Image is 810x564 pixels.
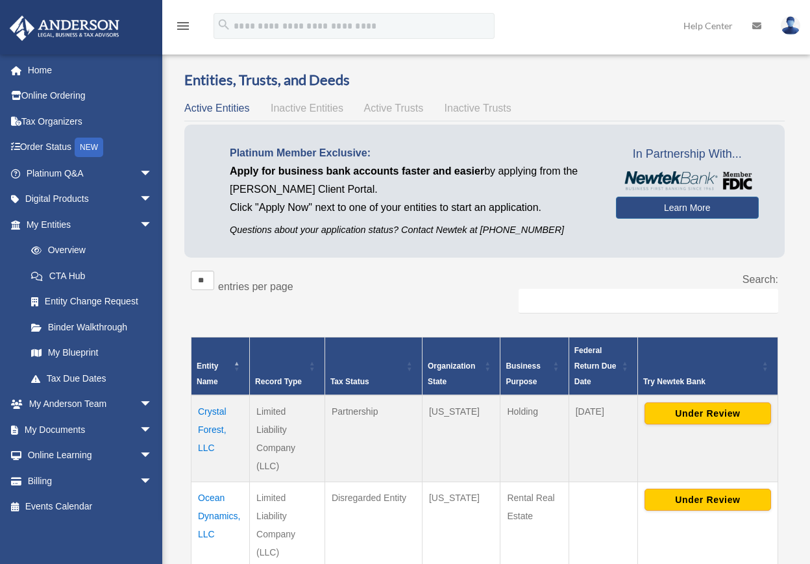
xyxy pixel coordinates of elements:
td: Crystal Forest, LLC [191,395,250,482]
a: Order StatusNEW [9,134,172,161]
td: [US_STATE] [422,395,500,482]
span: arrow_drop_down [140,212,166,238]
a: Online Ordering [9,83,172,109]
span: Apply for business bank accounts faster and easier [230,166,484,177]
a: Platinum Q&Aarrow_drop_down [9,160,172,186]
span: arrow_drop_down [140,391,166,418]
span: Entity Name [197,362,218,386]
label: Search: [742,274,778,285]
span: Tax Status [330,377,369,386]
a: Tax Due Dates [18,365,166,391]
a: Online Learningarrow_drop_down [9,443,172,469]
i: search [217,18,231,32]
div: Try Newtek Bank [643,374,758,389]
a: menu [175,23,191,34]
span: arrow_drop_down [140,468,166,495]
a: Entity Change Request [18,289,166,315]
i: menu [175,18,191,34]
p: Questions about your application status? Contact Newtek at [PHONE_NUMBER] [230,222,596,238]
img: User Pic [781,16,800,35]
th: Entity Name: Activate to invert sorting [191,337,250,395]
th: Record Type: Activate to sort [250,337,325,395]
span: Organization State [428,362,475,386]
a: Digital Productsarrow_drop_down [9,186,172,212]
span: Business Purpose [506,362,540,386]
img: Anderson Advisors Platinum Portal [6,16,123,41]
img: NewtekBankLogoSM.png [622,171,752,190]
span: arrow_drop_down [140,186,166,213]
span: arrow_drop_down [140,417,166,443]
a: My Documentsarrow_drop_down [9,417,172,443]
p: Click "Apply Now" next to one of your entities to start an application. [230,199,596,217]
td: [DATE] [569,395,637,482]
p: Platinum Member Exclusive: [230,144,596,162]
a: Events Calendar [9,494,172,520]
td: Limited Liability Company (LLC) [250,395,325,482]
span: In Partnership With... [616,144,759,165]
p: by applying from the [PERSON_NAME] Client Portal. [230,162,596,199]
span: arrow_drop_down [140,443,166,469]
a: My Blueprint [18,340,166,366]
a: Learn More [616,197,759,219]
td: Partnership [325,395,422,482]
th: Organization State: Activate to sort [422,337,500,395]
a: Home [9,57,172,83]
div: NEW [75,138,103,157]
th: Federal Return Due Date: Activate to sort [569,337,637,395]
a: CTA Hub [18,263,166,289]
span: Record Type [255,377,302,386]
span: Active Trusts [364,103,424,114]
h3: Entities, Trusts, and Deeds [184,70,785,90]
span: Active Entities [184,103,249,114]
a: Binder Walkthrough [18,314,166,340]
button: Under Review [644,489,771,511]
span: Federal Return Due Date [574,346,617,386]
span: arrow_drop_down [140,160,166,187]
td: Holding [500,395,569,482]
a: My Entitiesarrow_drop_down [9,212,166,238]
th: Business Purpose: Activate to sort [500,337,569,395]
a: Overview [18,238,159,264]
span: Inactive Trusts [445,103,511,114]
label: entries per page [218,281,293,292]
a: Tax Organizers [9,108,172,134]
button: Under Review [644,402,771,424]
a: Billingarrow_drop_down [9,468,172,494]
span: Inactive Entities [271,103,343,114]
th: Try Newtek Bank : Activate to sort [637,337,778,395]
th: Tax Status: Activate to sort [325,337,422,395]
a: My Anderson Teamarrow_drop_down [9,391,172,417]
